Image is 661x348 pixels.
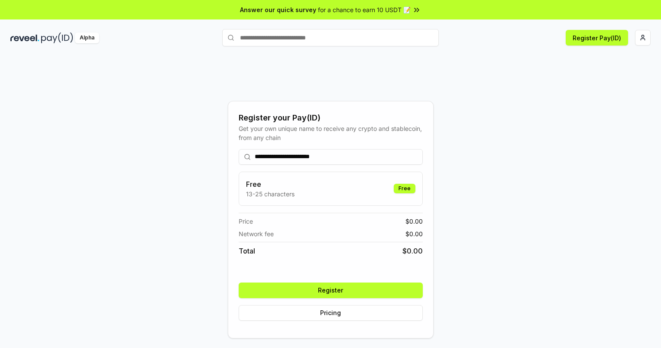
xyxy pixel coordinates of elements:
[402,246,423,256] span: $ 0.00
[318,5,411,14] span: for a chance to earn 10 USDT 📝
[405,229,423,238] span: $ 0.00
[10,33,39,43] img: reveel_dark
[394,184,415,193] div: Free
[239,305,423,321] button: Pricing
[75,33,99,43] div: Alpha
[240,5,316,14] span: Answer our quick survey
[239,112,423,124] div: Register your Pay(ID)
[239,124,423,142] div: Get your own unique name to receive any crypto and stablecoin, from any chain
[239,217,253,226] span: Price
[246,189,295,198] p: 13-25 characters
[41,33,73,43] img: pay_id
[239,283,423,298] button: Register
[239,229,274,238] span: Network fee
[239,246,255,256] span: Total
[246,179,295,189] h3: Free
[405,217,423,226] span: $ 0.00
[566,30,628,46] button: Register Pay(ID)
